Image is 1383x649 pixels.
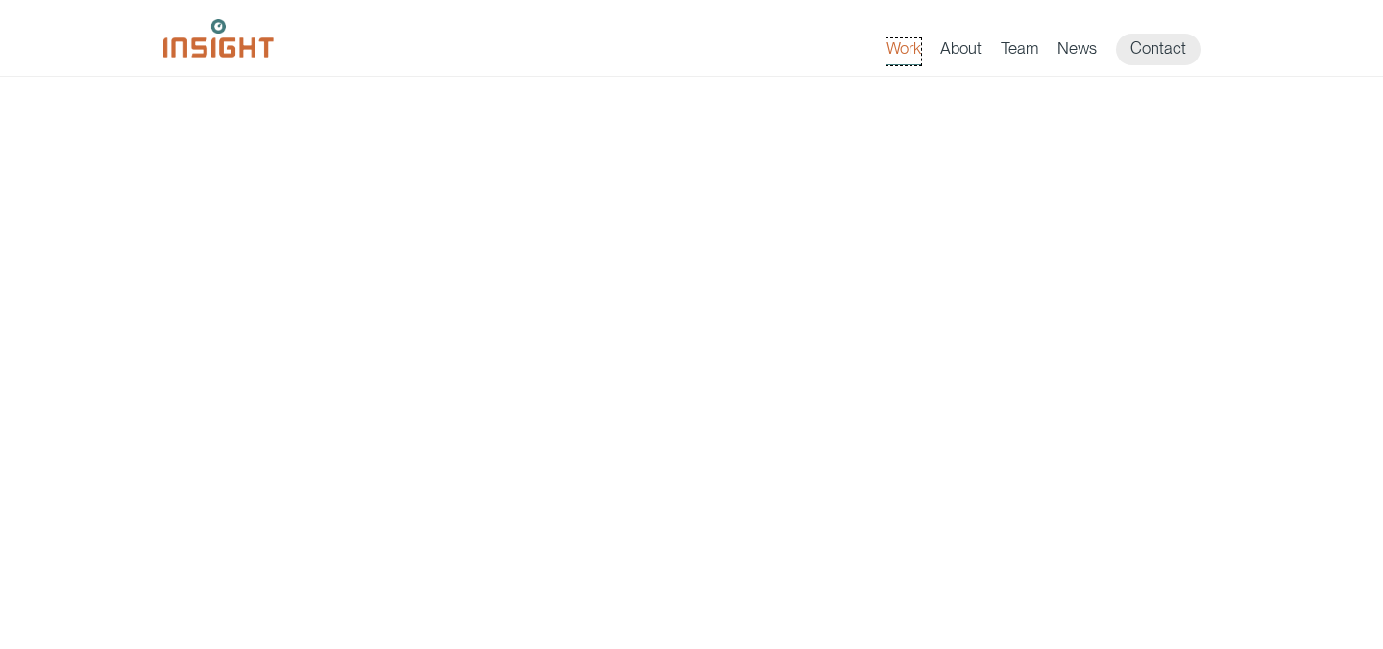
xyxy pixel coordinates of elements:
[940,38,982,65] a: About
[1001,38,1038,65] a: Team
[886,38,921,65] a: Work
[886,34,1220,65] nav: primary navigation menu
[1057,38,1097,65] a: News
[163,19,274,58] img: Insight Marketing Design
[1116,34,1201,65] a: Contact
